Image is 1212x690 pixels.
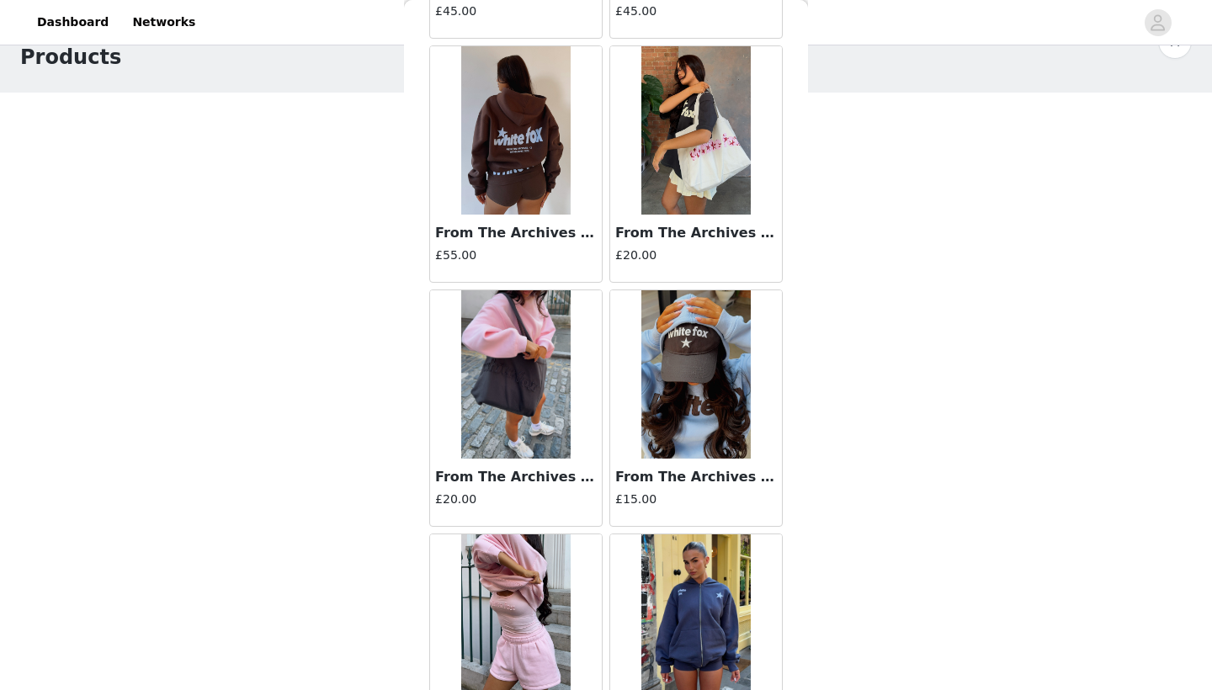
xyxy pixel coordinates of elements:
[122,3,205,41] a: Networks
[435,247,597,264] h4: £55.00
[615,491,777,508] h4: £15.00
[641,290,751,459] img: From The Archives Cap Charcoal
[615,467,777,487] h3: From The Archives Cap Charcoal
[615,3,777,20] h4: £45.00
[461,290,571,459] img: From The Archives Lexi Tote Bag Charcoal
[461,46,571,215] img: From The Archives Charli Oversized Hoodie Chocolate
[615,247,777,264] h4: £20.00
[435,467,597,487] h3: From The Archives Lexi Tote Bag Charcoal
[641,46,751,215] img: From The Archives Jaxx Tote Bag Off White
[435,223,597,243] h3: From The Archives [PERSON_NAME] Oversized Hoodie Chocolate
[20,42,121,72] h1: Products
[27,3,119,41] a: Dashboard
[615,223,777,243] h3: From The Archives Jaxx Tote Bag Off White
[1150,9,1166,36] div: avatar
[435,491,597,508] h4: £20.00
[435,3,597,20] h4: £45.00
